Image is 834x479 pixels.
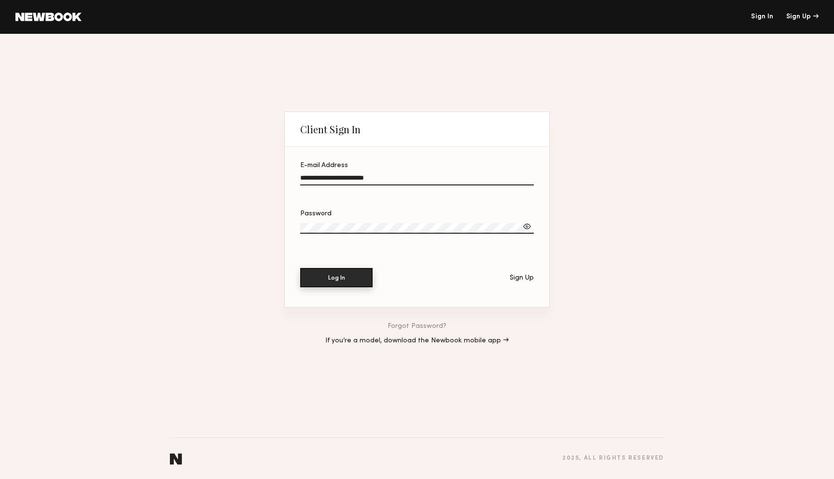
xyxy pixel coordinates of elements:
[510,275,534,282] div: Sign Up
[325,338,509,344] a: If you’re a model, download the Newbook mobile app →
[388,323,446,330] a: Forgot Password?
[300,174,534,185] input: E-mail Address
[300,211,534,217] div: Password
[300,223,534,234] input: Password
[300,268,373,287] button: Log In
[300,124,361,135] div: Client Sign In
[786,14,819,20] div: Sign Up
[751,14,773,20] a: Sign In
[562,455,664,462] div: 2025 , all rights reserved
[300,162,534,169] div: E-mail Address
